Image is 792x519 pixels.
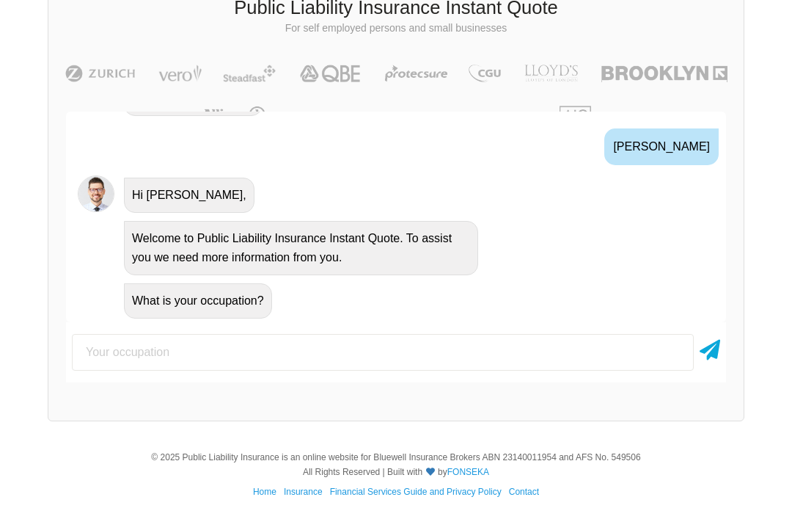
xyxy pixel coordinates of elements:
img: Vero | Public Liability Insurance [152,65,208,82]
a: Insurance [284,487,323,497]
img: LLOYD's | Public Liability Insurance [516,65,587,82]
img: Brooklyn | Public Liability Insurance [595,65,733,82]
a: Financial Services Guide and Privacy Policy [330,487,502,497]
img: Protecsure | Public Liability Insurance [379,65,453,82]
p: For self employed persons and small businesses [59,21,733,36]
a: FONSEKA [447,467,489,477]
img: CGU | Public Liability Insurance [463,65,507,82]
a: Home [253,487,276,497]
div: Hi [PERSON_NAME], [124,178,254,213]
img: Steadfast | Public Liability Insurance [217,65,282,82]
div: [PERSON_NAME] [604,128,719,165]
img: QBE | Public Liability Insurance [291,65,370,82]
div: What is your occupation? [124,283,272,319]
img: Zurich | Public Liability Insurance [59,65,142,82]
a: Contact [509,487,539,497]
input: Your occupation [72,334,694,371]
img: Chatbot | PLI [78,175,114,212]
div: Welcome to Public Liability Insurance Instant Quote. To assist you we need more information from ... [124,221,478,275]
